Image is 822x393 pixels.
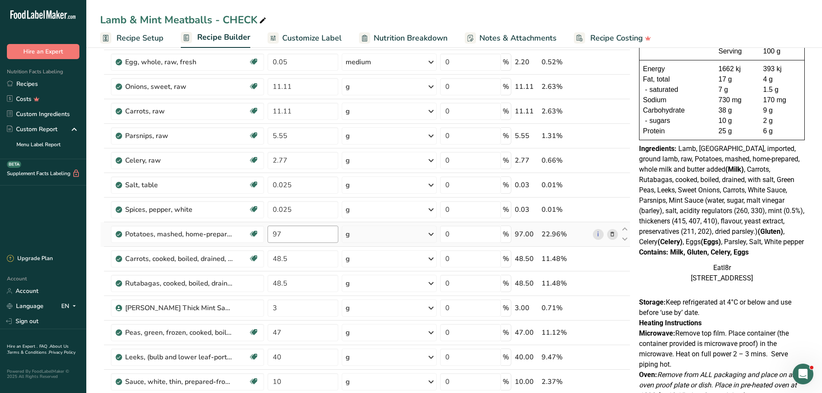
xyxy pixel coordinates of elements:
[125,82,233,92] div: Onions, sweet, raw
[125,131,233,141] div: Parsnips, raw
[639,328,805,370] p: Remove top film. Place container (the container provided is microwave proof) in the microwave. He...
[718,116,756,126] div: 10 g
[346,229,350,239] div: g
[639,145,677,153] span: Ingredients:
[7,125,57,134] div: Custom Report
[639,298,666,306] strong: Storage:
[542,155,589,166] div: 0.66%
[346,180,350,190] div: g
[100,28,164,48] a: Recipe Setup
[346,377,350,387] div: g
[125,106,233,116] div: Carrots, raw
[7,349,49,355] a: Terms & Conditions .
[643,126,665,136] span: Protein
[725,165,744,173] b: (Milk)
[763,85,801,95] div: 1.5 g
[639,145,804,246] span: Lamb, [GEOGRAPHIC_DATA], imported, ground lamb, raw, Potatoes, mashed, home-prepared, whole milk ...
[125,229,233,239] div: Potatoes, mashed, home-prepared, whole milk and butter added
[515,377,538,387] div: 10.00
[643,105,685,116] span: Carbohydrate
[643,64,665,74] span: Energy
[7,44,79,59] button: Hire an Expert
[515,303,538,313] div: 3.00
[125,254,233,264] div: Carrots, cooked, boiled, drained, with salt
[542,327,589,338] div: 11.12%
[639,371,657,379] strong: Oven:
[763,105,801,116] div: 9 g
[649,85,678,95] span: saturated
[515,57,538,67] div: 2.20
[181,28,250,48] a: Recipe Builder
[649,116,670,126] span: sugars
[100,12,268,28] div: Lamb & Mint Meatballs - CHECK
[346,57,371,67] div: medium
[7,255,53,263] div: Upgrade Plan
[542,131,589,141] div: 1.31%
[515,327,538,338] div: 47.00
[639,247,805,258] div: Contains: Milk, Gluten, Celery, Eggs
[7,343,69,355] a: About Us .
[542,278,589,289] div: 11.48%
[718,74,756,85] div: 17 g
[7,343,38,349] a: Hire an Expert .
[346,131,350,141] div: g
[7,299,44,314] a: Language
[515,180,538,190] div: 0.03
[465,28,557,48] a: Notes & Attachments
[763,116,801,126] div: 2 g
[542,229,589,239] div: 22.96%
[346,303,350,313] div: g
[718,105,756,116] div: 38 g
[763,64,801,74] div: 393 kj
[643,95,666,105] span: Sodium
[7,369,79,379] div: Powered By FoodLabelMaker © 2025 All Rights Reserved
[374,32,447,44] span: Nutrition Breakdown
[49,349,76,355] a: Privacy Policy
[268,28,342,48] a: Customize Label
[639,297,805,318] p: Keep refrigerated at 4°C or below and use before ‘use by’ date.
[718,64,756,74] div: 1662 kj
[658,238,683,246] b: (Celery)
[515,229,538,239] div: 97.00
[7,161,21,168] div: BETA
[117,32,164,44] span: Recipe Setup
[125,278,233,289] div: Rutabagas, cooked, boiled, drained, with salt
[542,180,589,190] div: 0.01%
[346,254,350,264] div: g
[701,238,721,246] b: (Eggs)
[125,303,233,313] div: [PERSON_NAME] Thick Mint Sauce
[197,31,250,43] span: Recipe Builder
[515,82,538,92] div: 11.11
[639,329,675,337] strong: Microwave:
[346,204,350,215] div: g
[346,82,350,92] div: g
[359,28,447,48] a: Nutrition Breakdown
[125,180,233,190] div: Salt, table
[39,343,50,349] a: FAQ .
[643,85,649,95] div: -
[542,82,589,92] div: 2.63%
[515,155,538,166] div: 2.77
[763,95,801,105] div: 170 mg
[125,377,233,387] div: Sauce, white, thin, prepared-from-recipe, with butter
[593,229,604,240] a: i
[346,278,350,289] div: g
[718,126,756,136] div: 25 g
[542,352,589,362] div: 9.47%
[793,364,813,384] iframe: Intercom live chat
[542,106,589,116] div: 2.63%
[718,85,756,95] div: 7 g
[763,126,801,136] div: 6 g
[718,95,756,105] div: 730 mg
[346,352,350,362] div: g
[346,327,350,338] div: g
[479,32,557,44] span: Notes & Attachments
[643,74,670,85] span: Fat, total
[515,278,538,289] div: 48.50
[125,352,233,362] div: Leeks, (bulb and lower leaf-portion), cooked, boiled, drained, without salt
[574,28,651,48] a: Recipe Costing
[125,57,233,67] div: Egg, whole, raw, fresh
[346,106,350,116] div: g
[515,352,538,362] div: 40.00
[542,254,589,264] div: 11.48%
